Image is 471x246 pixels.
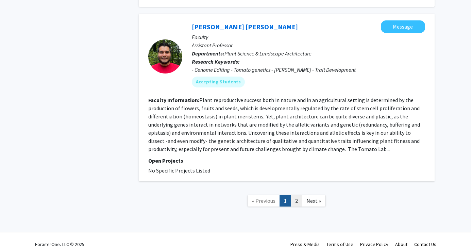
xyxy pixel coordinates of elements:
[192,77,245,87] mat-chip: Accepting Students
[252,197,275,204] span: « Previous
[302,195,325,207] a: Next
[5,215,29,241] iframe: Chat
[148,167,210,174] span: No Specific Projects Listed
[148,97,199,103] b: Faculty Information:
[192,50,224,57] b: Departments:
[280,195,291,207] a: 1
[224,50,312,57] span: Plant Science & Landscape Architecture
[192,66,425,74] div: - Genome Editing - Tomato genetics - [PERSON_NAME] - Trait Development
[192,41,425,49] p: Assistant Professor
[148,157,425,165] p: Open Projects
[291,195,302,207] a: 2
[381,20,425,33] button: Message Daniel Rodriguez Leal
[192,33,425,41] p: Faculty
[148,97,420,152] fg-read-more: Plant reproductive success both in nature and in an agricultural setting is determined by the pro...
[192,22,298,31] a: [PERSON_NAME] [PERSON_NAME]
[139,188,435,216] nav: Page navigation
[248,195,280,207] a: Previous Page
[306,197,321,204] span: Next »
[192,58,240,65] b: Research Keywords:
